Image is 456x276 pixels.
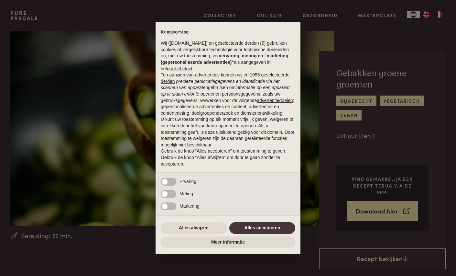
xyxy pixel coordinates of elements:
p: U kunt uw toestemming op elk moment vrijelijk geven, weigeren of intrekken door het voorkeurenpan... [161,116,295,148]
strong: ervaring, meting en “marketing (gepersonaliseerde advertenties)” [161,53,288,65]
button: advertentiedoelen [257,98,293,104]
em: informatie op een apparaat op te slaan en/of te openen [161,85,290,97]
button: Meer informatie [161,236,295,248]
a: cookiebeleid [167,66,192,71]
span: Marketing [179,203,199,209]
em: precieze geolocatiegegevens en identificatie via het scannen van apparaten [161,79,279,90]
p: Gebruik de knop “Alles accepteren” om toestemming te geven. Gebruik de knop “Alles afwijzen” om d... [161,148,295,167]
button: derden [161,78,175,85]
h2: Kennisgeving [161,29,295,35]
button: Alles accepteren [229,222,295,234]
span: Ervaring [179,179,196,184]
span: Meting [179,191,193,196]
button: Alles afwijzen [161,222,227,234]
p: Wij ([DOMAIN_NAME]) en geselecteerde derden (5) gebruiken cookies of vergelijkbare technologie vo... [161,40,295,72]
p: Ten aanzien van advertenties kunnen wij en 1055 geselecteerde gebruiken om en persoonsgegevens, z... [161,72,295,116]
